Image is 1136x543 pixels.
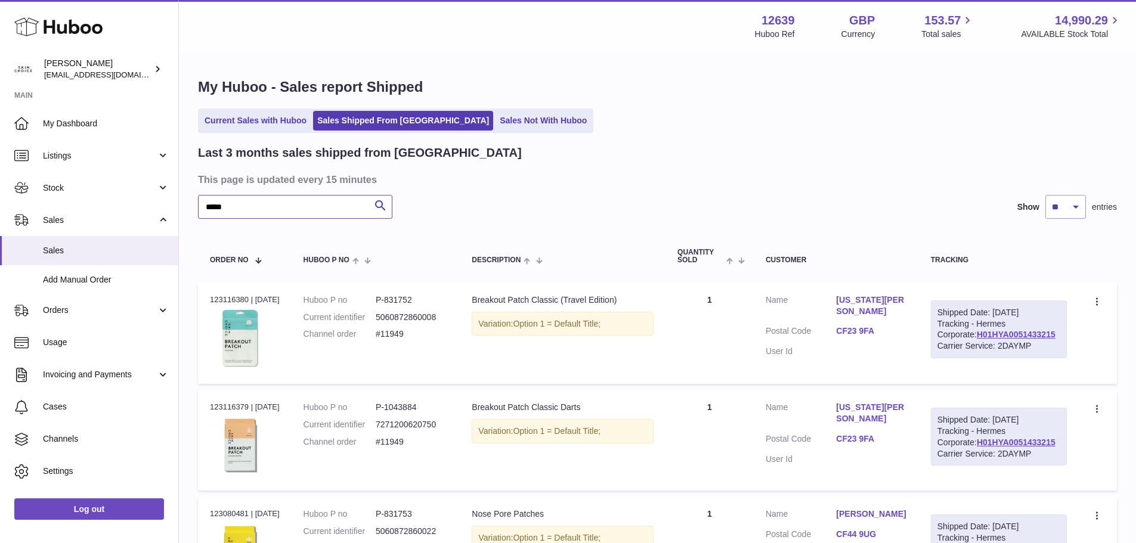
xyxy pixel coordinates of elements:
[937,414,1060,426] div: Shipped Date: [DATE]
[198,145,522,161] h2: Last 3 months sales shipped from [GEOGRAPHIC_DATA]
[198,77,1117,97] h1: My Huboo - Sales report Shipped
[472,419,654,443] div: Variation:
[472,256,521,264] span: Description
[198,173,1114,186] h3: This page is updated every 15 minutes
[766,454,836,465] dt: User Id
[836,508,906,520] a: [PERSON_NAME]
[304,328,376,340] dt: Channel order
[937,307,1060,318] div: Shipped Date: [DATE]
[376,294,448,306] dd: P-831752
[472,294,654,306] div: Breakout Patch Classic (Travel Edition)
[376,402,448,413] dd: P-1043884
[210,309,270,369] img: 126391739440753.png
[766,294,836,320] dt: Name
[513,533,600,542] span: Option 1 = Default Title;
[766,402,836,427] dt: Name
[313,111,493,131] a: Sales Shipped From [GEOGRAPHIC_DATA]
[210,508,280,519] div: 123080481 | [DATE]
[921,29,974,40] span: Total sales
[43,118,169,129] span: My Dashboard
[977,437,1055,447] a: H01HYA0051433215
[1021,29,1122,40] span: AVAILABLE Stock Total
[665,283,754,384] td: 1
[304,436,376,448] dt: Channel order
[931,256,1067,264] div: Tracking
[472,402,654,413] div: Breakout Patch Classic Darts
[766,325,836,340] dt: Postal Code
[937,340,1060,352] div: Carrier Service: 2DAYMP
[376,508,448,520] dd: P-831753
[43,466,169,477] span: Settings
[14,498,164,520] a: Log out
[43,274,169,286] span: Add Manual Order
[836,325,906,337] a: CF23 9FA
[376,312,448,323] dd: 5060872860008
[43,182,157,194] span: Stock
[766,529,836,543] dt: Postal Code
[210,256,249,264] span: Order No
[513,319,600,328] span: Option 1 = Default Title;
[304,508,376,520] dt: Huboo P no
[755,29,795,40] div: Huboo Ref
[513,426,600,436] span: Option 1 = Default Title;
[304,294,376,306] dt: Huboo P no
[43,305,157,316] span: Orders
[931,300,1067,359] div: Tracking - Hermes Corporate:
[665,390,754,491] td: 1
[1021,13,1122,40] a: 14,990.29 AVAILABLE Stock Total
[849,13,875,29] strong: GBP
[14,60,32,78] img: internalAdmin-12639@internal.huboo.com
[376,328,448,340] dd: #11949
[1017,201,1039,213] label: Show
[841,29,875,40] div: Currency
[43,245,169,256] span: Sales
[43,369,157,380] span: Invoicing and Payments
[1092,201,1117,213] span: entries
[376,419,448,430] dd: 7271200620750
[924,13,961,29] span: 153.57
[200,111,311,131] a: Current Sales with Huboo
[472,312,654,336] div: Variation:
[304,526,376,537] dt: Current identifier
[937,521,1060,532] div: Shipped Date: [DATE]
[43,215,157,226] span: Sales
[937,448,1060,460] div: Carrier Service: 2DAYMP
[376,436,448,448] dd: #11949
[304,312,376,323] dt: Current identifier
[836,529,906,540] a: CF44 9UG
[304,419,376,430] dt: Current identifier
[977,330,1055,339] a: H01HYA0051433215
[496,111,591,131] a: Sales Not With Huboo
[766,256,907,264] div: Customer
[43,433,169,445] span: Channels
[44,70,175,79] span: [EMAIL_ADDRESS][DOMAIN_NAME]
[304,256,349,264] span: Huboo P no
[766,508,836,523] dt: Name
[836,433,906,445] a: CF23 9FA
[43,401,169,412] span: Cases
[766,433,836,448] dt: Postal Code
[677,249,723,264] span: Quantity Sold
[836,402,906,424] a: [US_STATE][PERSON_NAME]
[376,526,448,537] dd: 5060872860022
[766,346,836,357] dt: User Id
[836,294,906,317] a: [US_STATE][PERSON_NAME]
[472,508,654,520] div: Nose Pore Patches
[43,337,169,348] span: Usage
[43,150,157,162] span: Listings
[931,408,1067,466] div: Tracking - Hermes Corporate:
[1055,13,1108,29] span: 14,990.29
[304,402,376,413] dt: Huboo P no
[210,294,280,305] div: 123116380 | [DATE]
[44,58,151,80] div: [PERSON_NAME]
[210,416,270,476] img: 126391746598914.jpg
[210,402,280,412] div: 123116379 | [DATE]
[921,13,974,40] a: 153.57 Total sales
[762,13,795,29] strong: 12639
